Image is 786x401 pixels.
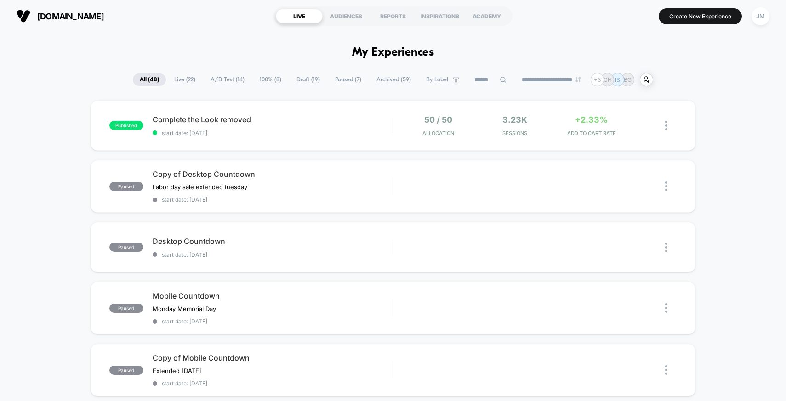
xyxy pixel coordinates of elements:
[153,318,393,325] span: start date: [DATE]
[153,115,393,124] span: Complete the Look removed
[665,303,667,313] img: close
[17,9,30,23] img: Visually logo
[665,181,667,191] img: close
[153,237,393,246] span: Desktop Countdown
[665,121,667,130] img: close
[153,169,393,179] span: Copy of Desktop Countdown
[659,8,742,24] button: Create New Experience
[422,130,454,136] span: Allocation
[290,73,327,86] span: Draft ( 19 )
[109,304,143,313] span: paused
[167,73,202,86] span: Live ( 22 )
[624,76,632,83] p: BG
[604,76,612,83] p: CH
[615,76,620,83] p: IS
[37,11,104,21] span: [DOMAIN_NAME]
[153,353,393,362] span: Copy of Mobile Countdown
[323,9,370,23] div: AUDIENCES
[575,115,608,124] span: +2.33%
[370,9,416,23] div: REPORTS
[109,121,143,130] span: published
[463,9,510,23] div: ACADEMY
[276,9,323,23] div: LIVE
[153,130,393,136] span: start date: [DATE]
[749,7,772,26] button: JM
[424,115,452,124] span: 50 / 50
[665,243,667,252] img: close
[479,130,551,136] span: Sessions
[133,73,166,86] span: All ( 48 )
[204,73,251,86] span: A/B Test ( 14 )
[153,291,393,300] span: Mobile Countdown
[328,73,368,86] span: Paused ( 7 )
[109,243,143,252] span: paused
[14,9,107,23] button: [DOMAIN_NAME]
[153,305,216,312] span: Monday Memorial Day
[352,46,434,59] h1: My Experiences
[109,182,143,191] span: paused
[416,9,463,23] div: INSPIRATIONS
[370,73,418,86] span: Archived ( 59 )
[153,380,393,387] span: start date: [DATE]
[109,366,143,375] span: paused
[665,365,667,375] img: close
[752,7,769,25] div: JM
[591,73,604,86] div: + 3
[153,196,393,203] span: start date: [DATE]
[426,76,448,83] span: By Label
[153,183,247,191] span: Labor day sale extended tuesday
[153,251,393,258] span: start date: [DATE]
[153,367,201,374] span: Extended [DATE]
[575,77,581,82] img: end
[502,115,527,124] span: 3.23k
[555,130,627,136] span: ADD TO CART RATE
[253,73,288,86] span: 100% ( 8 )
